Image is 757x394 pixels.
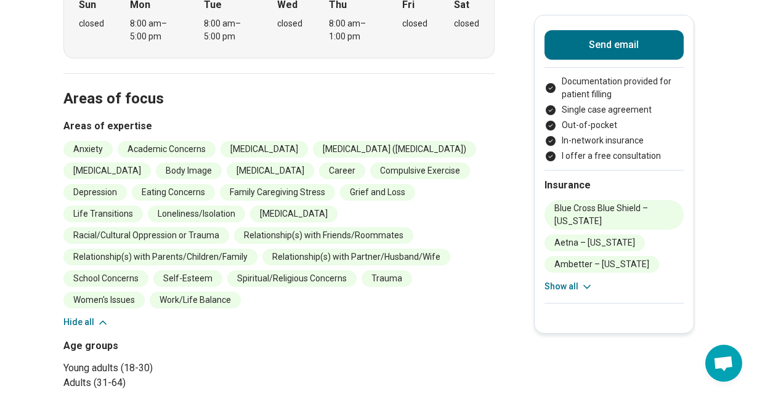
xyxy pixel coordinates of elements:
li: Spiritual/Religious Concerns [227,270,357,287]
div: closed [277,17,302,30]
h3: Age groups [63,339,274,353]
li: Academic Concerns [118,141,216,158]
li: [MEDICAL_DATA] [227,163,314,179]
li: [MEDICAL_DATA] [250,206,338,222]
li: Relationship(s) with Partner/Husband/Wife [262,249,450,265]
li: Loneliness/Isolation [148,206,245,222]
button: Send email [544,30,684,60]
li: Out-of-pocket [544,119,684,132]
li: In-network insurance [544,134,684,147]
li: Adults (31-64) [63,376,274,390]
li: Anxiety [63,141,113,158]
li: Aetna – [US_STATE] [544,235,645,251]
div: 8:00 am – 1:00 pm [329,17,376,43]
li: [MEDICAL_DATA] [63,163,151,179]
li: Eating Concerns [132,184,215,201]
li: Racial/Cultural Oppression or Trauma [63,227,229,244]
li: Women's Issues [63,292,145,308]
li: Relationship(s) with Parents/Children/Family [63,249,257,265]
li: Young adults (18-30) [63,361,274,376]
h2: Insurance [544,178,684,193]
li: Self-Esteem [153,270,222,287]
li: Blue Cross Blue Shield – [US_STATE] [544,200,684,230]
li: Documentation provided for patient filling [544,75,684,101]
div: 8:00 am – 5:00 pm [130,17,177,43]
li: Career [319,163,365,179]
div: closed [79,17,104,30]
li: Compulsive Exercise [370,163,470,179]
li: Family Caregiving Stress [220,184,335,201]
li: Depression [63,184,127,201]
li: I offer a free consultation [544,150,684,163]
li: Ambetter – [US_STATE] [544,256,659,273]
li: Single case agreement [544,103,684,116]
button: Hide all [63,316,109,329]
li: [MEDICAL_DATA] [221,141,308,158]
li: Trauma [362,270,412,287]
button: Show all [544,280,593,293]
div: closed [454,17,479,30]
ul: Payment options [544,75,684,163]
li: School Concerns [63,270,148,287]
div: closed [402,17,427,30]
h3: Areas of expertise [63,119,495,134]
li: Body Image [156,163,222,179]
li: Work/Life Balance [150,292,241,308]
li: Relationship(s) with Friends/Roommates [234,227,413,244]
li: Grief and Loss [340,184,415,201]
div: 8:00 am – 5:00 pm [204,17,251,43]
li: [MEDICAL_DATA] ([MEDICAL_DATA]) [313,141,476,158]
a: Open chat [705,345,742,382]
h2: Areas of focus [63,59,495,110]
li: Life Transitions [63,206,143,222]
